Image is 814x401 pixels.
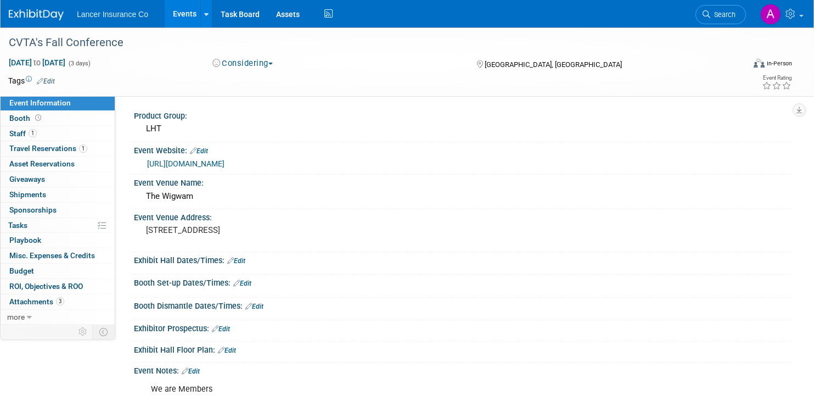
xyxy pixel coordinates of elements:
[1,218,115,233] a: Tasks
[1,248,115,263] a: Misc. Expenses & Credits
[7,313,25,321] span: more
[142,120,784,137] div: LHT
[56,297,64,305] span: 3
[1,126,115,141] a: Staff1
[9,129,37,138] span: Staff
[1,187,115,202] a: Shipments
[190,147,208,155] a: Edit
[9,144,87,153] span: Travel Reservations
[8,75,55,86] td: Tags
[134,209,792,223] div: Event Venue Address:
[9,9,64,20] img: ExhibitDay
[9,114,43,122] span: Booth
[79,144,87,153] span: 1
[245,303,263,310] a: Edit
[8,221,27,230] span: Tasks
[134,175,792,188] div: Event Venue Name:
[9,159,75,168] span: Asset Reservations
[1,294,115,309] a: Attachments3
[68,60,91,67] span: (3 days)
[134,342,792,356] div: Exhibit Hall Floor Plan:
[9,98,71,107] span: Event Information
[1,264,115,279] a: Budget
[182,367,200,375] a: Edit
[29,129,37,137] span: 1
[9,205,57,214] span: Sponsorships
[1,279,115,294] a: ROI, Objectives & ROO
[485,60,622,69] span: [GEOGRAPHIC_DATA], [GEOGRAPHIC_DATA]
[1,310,115,325] a: more
[760,4,781,25] img: Ann Barron
[8,58,66,68] span: [DATE] [DATE]
[9,251,95,260] span: Misc. Expenses & Credits
[77,10,148,19] span: Lancer Insurance Co
[9,190,46,199] span: Shipments
[9,282,83,291] span: ROI, Objectives & ROO
[134,363,792,377] div: Event Notes:
[134,320,792,335] div: Exhibitor Prospectus:
[134,252,792,266] div: Exhibit Hall Dates/Times:
[9,266,34,275] span: Budget
[142,188,784,205] div: The Wigwam
[134,275,792,289] div: Booth Set-up Dates/Times:
[146,225,396,235] pre: [STREET_ADDRESS]
[1,233,115,248] a: Playbook
[695,5,746,24] a: Search
[766,59,792,68] div: In-Person
[1,96,115,110] a: Event Information
[5,33,726,53] div: CVTA's Fall Conference
[1,203,115,218] a: Sponsorships
[675,57,792,74] div: Event Format
[227,257,245,265] a: Edit
[212,325,230,333] a: Edit
[147,159,224,168] a: [URL][DOMAIN_NAME]
[710,10,736,19] span: Search
[9,297,64,306] span: Attachments
[762,75,791,81] div: Event Rating
[1,172,115,187] a: Giveaways
[134,142,792,157] div: Event Website:
[754,59,765,68] img: Format-Inperson.png
[1,111,115,126] a: Booth
[1,141,115,156] a: Travel Reservations1
[134,108,792,121] div: Product Group:
[1,157,115,171] a: Asset Reservations
[37,77,55,85] a: Edit
[134,298,792,312] div: Booth Dismantle Dates/Times:
[33,114,43,122] span: Booth not reserved yet
[9,175,45,183] span: Giveaways
[209,58,277,69] button: Considering
[9,236,41,244] span: Playbook
[93,325,115,339] td: Toggle Event Tabs
[32,58,42,67] span: to
[74,325,93,339] td: Personalize Event Tab Strip
[233,280,251,287] a: Edit
[218,347,236,354] a: Edit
